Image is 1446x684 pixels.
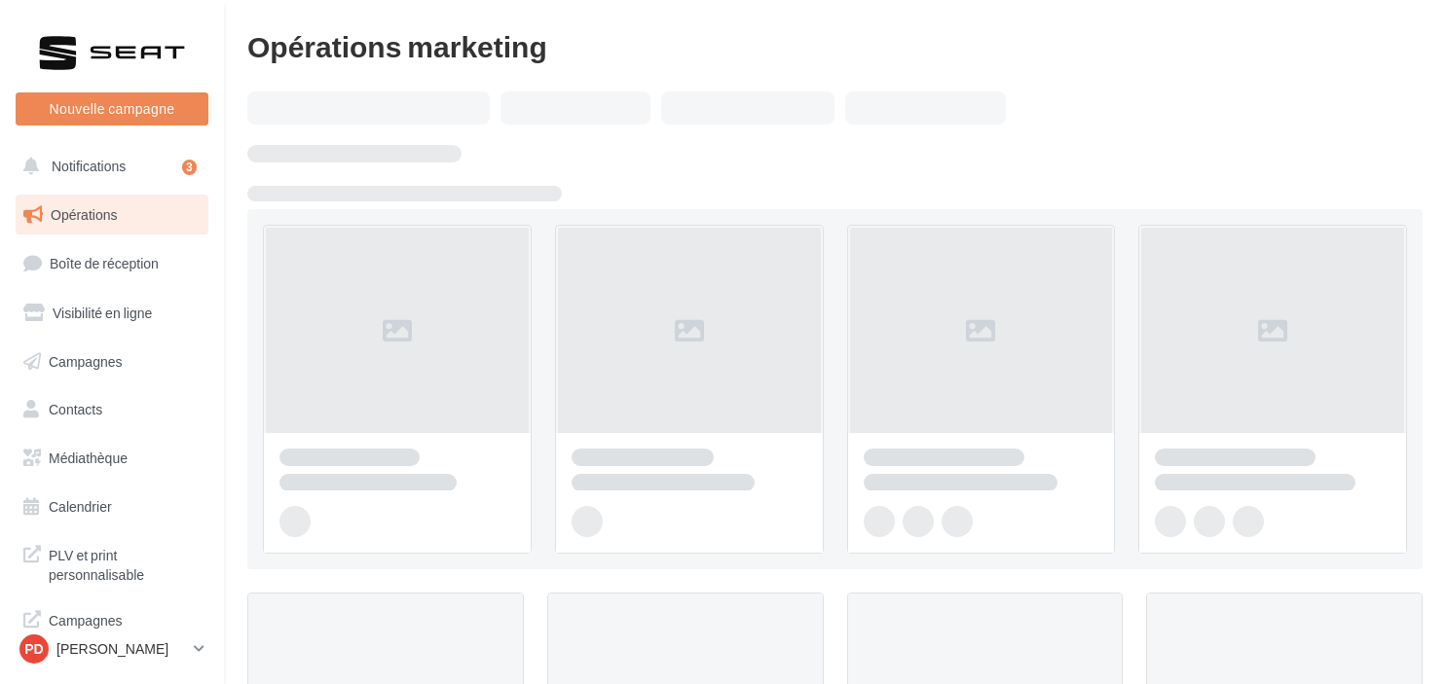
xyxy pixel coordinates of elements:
[52,158,126,174] span: Notifications
[12,195,212,235] a: Opérations
[12,534,212,592] a: PLV et print personnalisable
[12,242,212,284] a: Boîte de réception
[12,293,212,334] a: Visibilité en ligne
[50,255,159,271] span: Boîte de réception
[49,352,123,369] span: Campagnes
[247,31,1423,60] div: Opérations marketing
[16,92,208,126] button: Nouvelle campagne
[49,542,201,584] span: PLV et print personnalisable
[49,607,201,649] span: Campagnes DataOnDemand
[24,639,43,659] span: PD
[182,160,197,175] div: 3
[12,342,212,382] a: Campagnes
[12,389,212,430] a: Contacts
[16,630,208,667] a: PD [PERSON_NAME]
[49,450,128,466] span: Médiathèque
[12,486,212,527] a: Calendrier
[49,401,102,417] span: Contacts
[51,206,117,223] span: Opérations
[12,146,204,187] button: Notifications 3
[56,639,186,659] p: [PERSON_NAME]
[53,305,152,321] span: Visibilité en ligne
[49,498,112,515] span: Calendrier
[12,438,212,479] a: Médiathèque
[12,599,212,657] a: Campagnes DataOnDemand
